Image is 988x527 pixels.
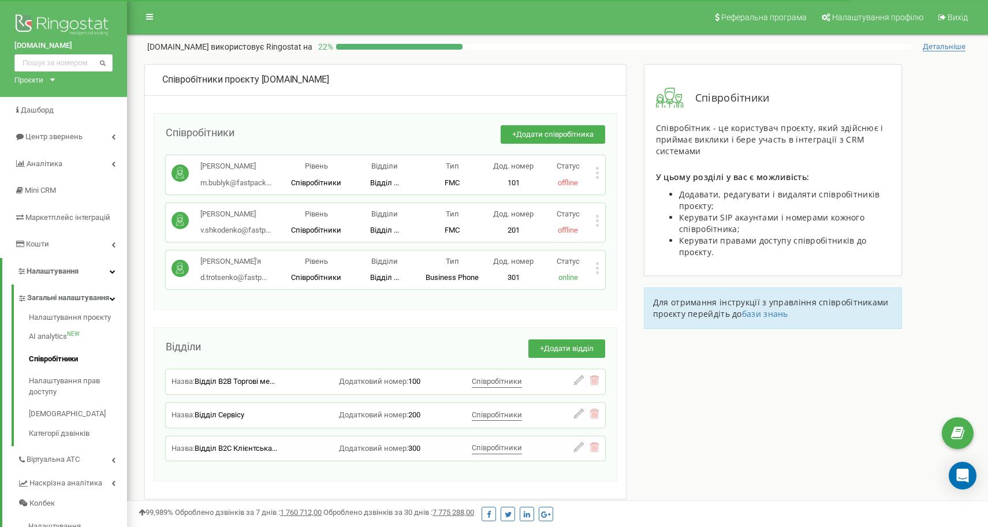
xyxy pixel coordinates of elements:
span: Співробітники [291,226,341,234]
span: Налаштування профілю [832,13,923,22]
span: Співробітники [472,410,522,419]
span: Відділи [371,210,398,218]
a: Колбек [17,494,127,514]
a: Налаштування прав доступу [29,370,127,403]
span: Business Phone [426,273,479,282]
div: Open Intercom Messenger [949,462,976,489]
span: Додатковий номер: [339,410,408,419]
span: Відділи [371,257,398,266]
span: Додавати, редагувати і видаляти співробітників проєкту; [679,189,880,211]
span: Рівень [305,210,328,218]
span: Співробітники [472,443,522,452]
span: d.trotsenko@fastp... [200,273,267,282]
span: Співробітники [472,377,522,386]
span: Вихід [948,13,968,22]
span: Відділи [166,341,201,353]
span: 99,989% [139,508,173,517]
span: Додати відділ [544,344,594,353]
a: Налаштування проєкту [29,312,127,326]
p: 201 [486,225,540,236]
p: [PERSON_NAME] [200,161,271,172]
span: Mini CRM [25,186,56,195]
div: Проєкти [14,74,43,85]
span: Керувати правами доступу співробітників до проєкту. [679,235,867,257]
p: [PERSON_NAME] [200,209,271,220]
p: 301 [486,272,540,283]
p: 22 % [312,41,336,53]
span: Віртуальна АТС [27,454,80,465]
span: Маркетплейс інтеграцій [25,213,110,222]
span: offline [558,226,578,234]
span: Статус [557,210,580,218]
span: Налаштування [27,267,79,275]
span: offline [558,178,578,187]
u: 1 760 712,00 [280,508,322,517]
span: Загальні налаштування [27,293,109,304]
a: Наскрізна аналітика [17,470,127,494]
span: Співробітники [291,273,341,282]
p: [PERSON_NAME]'я [200,256,267,267]
span: Назва: [171,410,195,419]
span: Оброблено дзвінків за 30 днів : [323,508,474,517]
span: Співробітники проєкту [162,74,259,85]
span: Відділ ... [370,178,399,187]
span: Колбек [29,498,55,509]
span: Реферальна програма [721,13,807,22]
span: Для отримання інструкції з управління співробітниками проєкту перейдіть до [653,297,889,319]
a: бази знань [742,308,788,319]
span: Назва: [171,377,195,386]
span: 300 [408,444,420,453]
p: 101 [486,178,540,189]
img: Ringostat logo [14,12,113,40]
span: FMC [445,178,460,187]
a: Налаштування [2,258,127,285]
span: 200 [408,410,420,419]
u: 7 775 288,00 [433,508,474,517]
p: [DOMAIN_NAME] [147,41,312,53]
span: Відділ ... [370,226,399,234]
span: 100 [408,377,420,386]
span: Додатковий номер: [339,444,408,453]
a: [DEMOGRAPHIC_DATA] [29,403,127,425]
button: +Додати співробітника [501,125,605,144]
a: Віртуальна АТС [17,446,127,470]
span: Відділ ... [370,273,399,282]
span: Співробітник - це користувач проєкту, який здійснює і приймає виклики і бере участь в інтеграції ... [656,122,883,156]
span: Додатковий номер: [339,377,408,386]
span: Статус [557,162,580,170]
a: Загальні налаштування [17,285,127,308]
span: У цьому розділі у вас є можливість: [656,171,810,182]
span: Дашборд [21,106,54,114]
span: Статус [557,257,580,266]
div: [DOMAIN_NAME] [162,73,609,87]
a: AI analyticsNEW [29,326,127,348]
span: Назва: [171,444,195,453]
span: Дод. номер [493,210,534,218]
input: Пошук за номером [14,54,113,72]
span: Тип [446,162,459,170]
span: Аналiтика [27,159,62,168]
span: Рівень [305,257,328,266]
span: Тип [446,210,459,218]
a: Співробітники [29,348,127,371]
span: Відділ В2B Торгові ме... [195,377,275,386]
a: [DOMAIN_NAME] [14,40,113,51]
span: v.shkodenko@fastp... [200,226,271,234]
span: Додати співробітника [516,130,594,139]
button: +Додати відділ [528,339,605,358]
span: Наскрізна аналітика [29,478,102,489]
span: Рівень [305,162,328,170]
span: Керувати SIP акаунтами і номерами кожного співробітника; [679,212,864,234]
span: online [558,273,578,282]
span: Оброблено дзвінків за 7 днів : [175,508,322,517]
span: Відділи [371,162,398,170]
span: Співробітники [291,178,341,187]
span: Дод. номер [493,162,534,170]
span: FMC [445,226,460,234]
span: Співробітники [166,126,234,139]
span: Кошти [26,240,49,248]
span: Детальніше [923,42,965,51]
span: використовує Ringostat на [211,42,312,51]
span: Тип [446,257,459,266]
